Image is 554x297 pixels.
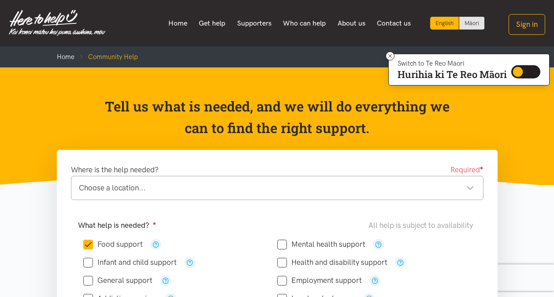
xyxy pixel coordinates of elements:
[83,241,143,248] label: Food support
[480,164,483,171] sup: ●
[371,14,417,33] a: Contact us
[83,277,152,284] label: General support
[277,14,332,33] a: Who can help
[193,14,231,33] a: Get help
[153,220,156,226] sup: ●
[450,164,483,176] span: Required
[430,17,459,30] div: Current language
[277,277,362,284] label: Employment support
[398,61,507,66] p: Switch to Te Reo Māori
[78,219,156,231] label: What help is needed?
[162,14,193,33] a: Home
[430,17,485,30] div: Language toggle
[57,53,74,61] a: Home
[368,219,476,231] div: All help is subject to availability
[277,241,365,248] label: Mental health support
[231,14,277,33] a: Supporters
[277,259,387,266] label: Health and disability support
[459,17,484,30] a: Switch to Te Reo Māori
[83,259,177,266] label: Infant and child support
[9,10,105,36] img: Home
[74,52,138,62] li: Community Help
[71,164,159,176] label: Where is the help needed?
[79,182,474,194] div: Choose a location...
[398,71,507,78] p: Hurihia ki Te Reo Māori
[102,96,452,139] p: Tell us what is needed, and we will do everything we can to find the right support.
[332,14,372,33] a: About us
[509,14,545,35] button: Sign in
